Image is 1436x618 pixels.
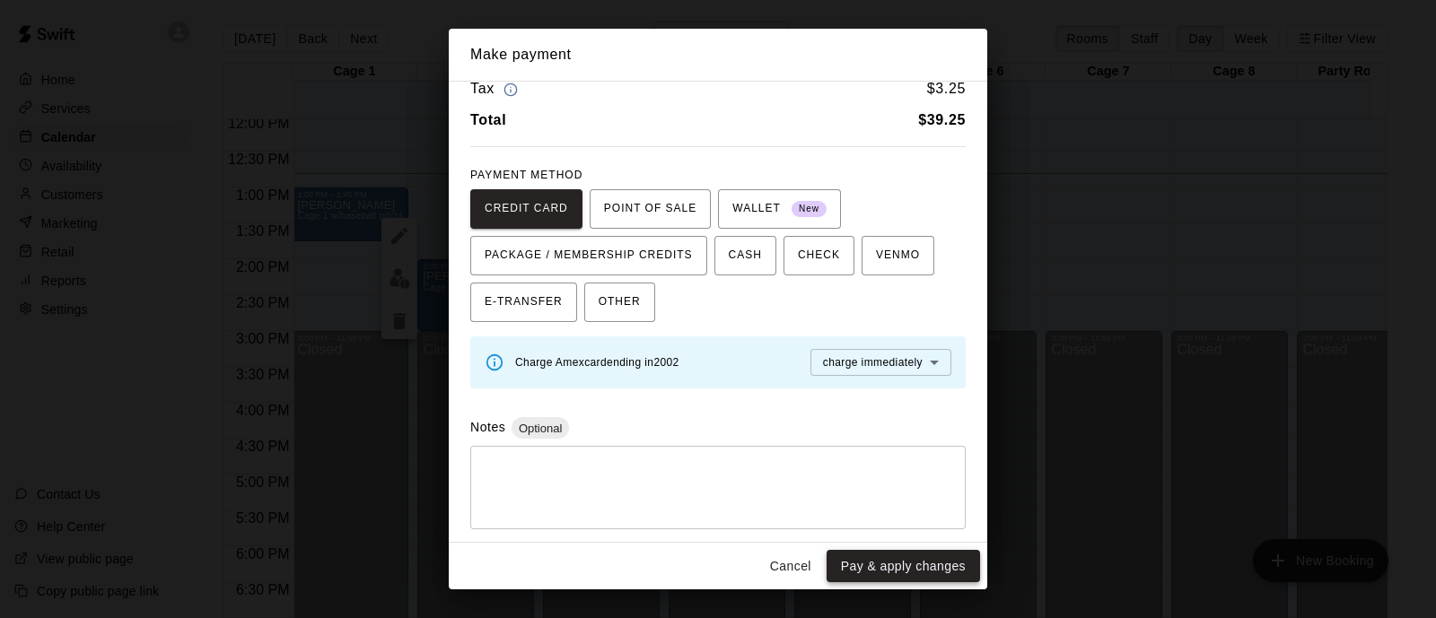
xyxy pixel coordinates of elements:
[827,550,980,583] button: Pay & apply changes
[798,241,840,270] span: CHECK
[604,195,696,223] span: POINT OF SALE
[515,356,679,369] span: Charge Amex card ending in 2002
[584,283,655,322] button: OTHER
[470,77,522,101] h6: Tax
[729,241,762,270] span: CASH
[823,356,923,369] span: charge immediately
[732,195,827,223] span: WALLET
[927,77,966,101] h6: $ 3.25
[470,236,707,275] button: PACKAGE / MEMBERSHIP CREDITS
[485,288,563,317] span: E-TRANSFER
[470,420,505,434] label: Notes
[470,169,582,181] span: PAYMENT METHOD
[862,236,934,275] button: VENMO
[470,283,577,322] button: E-TRANSFER
[876,241,920,270] span: VENMO
[590,189,711,229] button: POINT OF SALE
[762,550,819,583] button: Cancel
[512,422,569,435] span: Optional
[918,112,966,127] b: $ 39.25
[718,189,841,229] button: WALLET New
[485,241,693,270] span: PACKAGE / MEMBERSHIP CREDITS
[784,236,854,275] button: CHECK
[470,112,506,127] b: Total
[792,197,827,222] span: New
[714,236,776,275] button: CASH
[485,195,568,223] span: CREDIT CARD
[470,189,582,229] button: CREDIT CARD
[599,288,641,317] span: OTHER
[449,29,987,81] h2: Make payment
